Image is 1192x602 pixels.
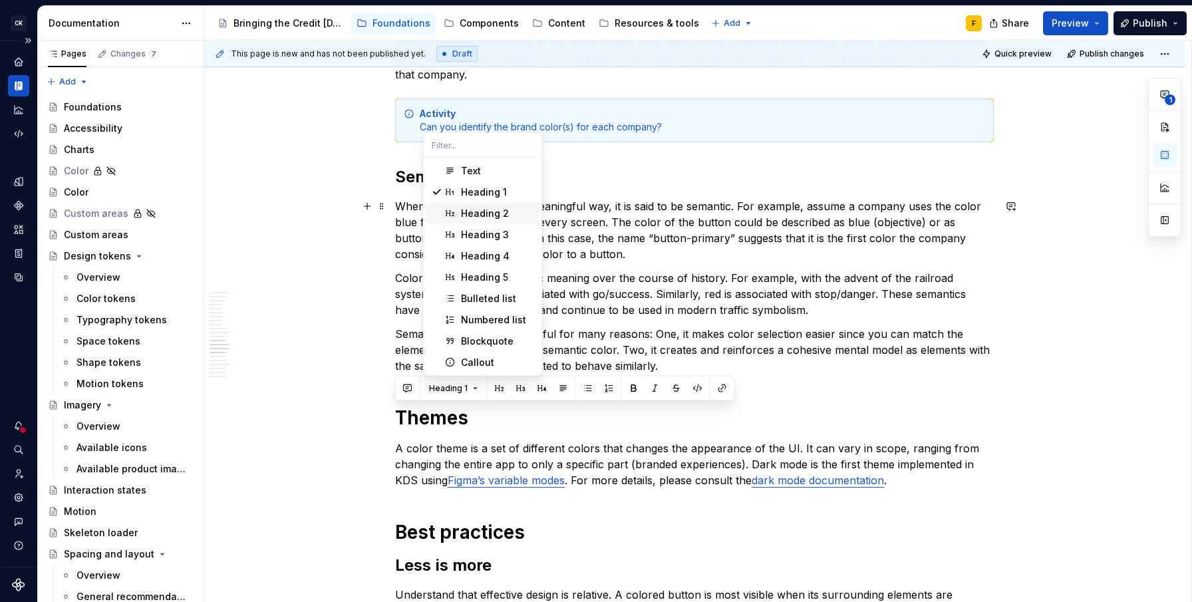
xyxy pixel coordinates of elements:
div: Available product imagery [76,462,186,476]
div: Color [64,186,88,199]
div: Available icons [76,441,147,454]
div: Foundations [372,17,430,30]
a: Settings [8,487,29,508]
span: 7 [148,49,159,59]
span: Publish [1133,17,1167,30]
a: Overview [55,565,198,586]
div: Documentation [8,75,29,96]
button: CK [3,9,35,37]
div: Heading 4 [461,249,510,263]
div: Numbered list [461,313,526,327]
a: Custom areas [43,203,198,224]
span: Draft [452,49,472,59]
a: Interaction states [43,480,198,501]
a: Motion tokens [55,373,198,394]
a: Available product imagery [55,458,198,480]
div: Filter... [424,158,542,376]
div: Custom areas [64,228,128,241]
button: Search ⌘K [8,439,29,460]
a: Accessibility [43,118,198,139]
span: Share [1002,17,1029,30]
button: Notifications [8,415,29,436]
div: Heading 5 [461,271,508,284]
h1: Themes [395,406,994,430]
button: Expand sidebar [19,31,37,50]
div: CK [11,15,27,31]
div: Code automation [8,123,29,144]
a: Storybook stories [8,243,29,264]
div: Overview [76,271,120,284]
a: Space tokens [55,331,198,352]
div: Spacing and layout [64,547,154,561]
span: Add [59,76,76,87]
div: Heading 1 [461,186,507,199]
div: Callout [461,356,494,369]
span: Add [724,18,740,29]
div: Bringing the Credit [DATE] brand to life across products [233,17,343,30]
div: Heading 2 [461,207,509,220]
a: Foundations [351,13,436,34]
a: Design tokens [8,171,29,192]
div: Content [548,17,585,30]
div: Resources & tools [615,17,699,30]
a: Color [43,182,198,203]
span: Publish changes [1080,49,1144,59]
div: Interaction states [64,484,146,497]
button: Heading 1 [423,379,484,398]
a: Analytics [8,99,29,120]
a: Charts [43,139,198,160]
button: Preview [1043,11,1108,35]
strong: Activity [420,108,456,119]
div: Changes [110,49,159,59]
a: Typography tokens [55,309,198,331]
a: dark mode documentation [752,474,884,487]
div: Blockquote [461,335,514,348]
p: Colors also develop semantic meaning over the course of history. For example, with the advent of ... [395,270,994,318]
h2: Semantic [395,166,994,188]
div: Overview [76,420,120,433]
a: Imagery [43,394,198,416]
input: Filter... [424,133,542,157]
a: Color tokens [55,288,198,309]
a: Assets [8,219,29,240]
a: Components [438,13,524,34]
button: Publish [1114,11,1187,35]
div: Data sources [8,267,29,288]
button: Publish changes [1063,45,1150,63]
a: Overview [55,267,198,288]
div: Page tree [212,10,704,37]
div: Custom areas [64,207,128,220]
div: Charts [64,143,94,156]
a: Color [43,160,198,182]
button: Add [707,14,757,33]
div: Imagery [64,398,101,412]
a: Invite team [8,463,29,484]
div: Color tokens [76,292,136,305]
div: Shape tokens [76,356,141,369]
button: Add [43,73,92,91]
div: Motion tokens [76,377,144,390]
p: A color theme is a set of different colors that changes the appearance of the UI. It can vary in ... [395,440,994,488]
span: This page is new and has not been published yet. [231,49,426,59]
p: Semantic use of color is helpful for many reasons: One, it makes color selection easier since you... [395,326,994,374]
div: Space tokens [76,335,140,348]
span: Preview [1052,17,1089,30]
div: Can you identify the brand color(s) for each company? [420,107,985,134]
div: Color [64,164,88,178]
h2: Less is more [395,555,994,576]
div: Documentation [49,17,174,30]
a: Skeleton loader [43,522,198,543]
a: Bringing the Credit [DATE] brand to life across products [212,13,349,34]
div: Bulleted list [461,292,516,305]
a: Home [8,51,29,73]
h1: Best practices [395,520,994,544]
a: Spacing and layout [43,543,198,565]
div: Pages [48,49,86,59]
